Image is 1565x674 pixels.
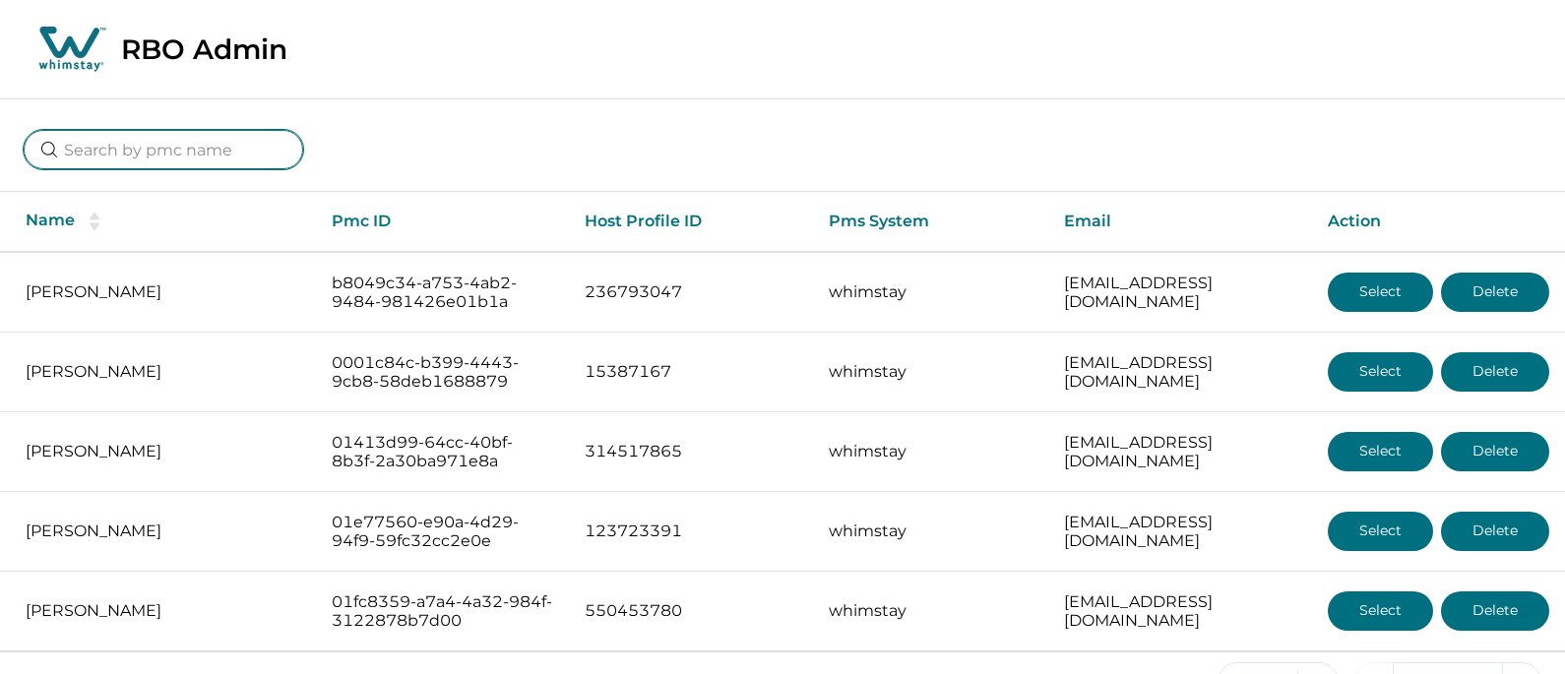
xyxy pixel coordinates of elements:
button: Delete [1441,591,1549,631]
input: Search by pmc name [24,130,303,169]
p: [PERSON_NAME] [26,521,300,541]
p: [PERSON_NAME] [26,282,300,302]
button: Delete [1441,273,1549,312]
button: Select [1328,512,1433,551]
button: Delete [1441,512,1549,551]
p: 01413d99-64cc-40bf-8b3f-2a30ba971e8a [332,433,553,471]
button: Delete [1441,432,1549,471]
p: 01e77560-e90a-4d29-94f9-59fc32cc2e0e [332,513,553,551]
p: [EMAIL_ADDRESS][DOMAIN_NAME] [1064,353,1296,392]
p: [PERSON_NAME] [26,601,300,621]
p: whimstay [829,442,1032,461]
button: Select [1328,352,1433,392]
p: 15387167 [585,362,798,382]
button: Delete [1441,352,1549,392]
p: whimstay [829,601,1032,621]
button: Select [1328,591,1433,631]
p: [EMAIL_ADDRESS][DOMAIN_NAME] [1064,592,1296,631]
p: [PERSON_NAME] [26,362,300,382]
button: sorting [75,212,114,231]
p: [EMAIL_ADDRESS][DOMAIN_NAME] [1064,513,1296,551]
th: Action [1312,192,1565,252]
p: b8049c34-a753-4ab2-9484-981426e01b1a [332,274,553,312]
p: [PERSON_NAME] [26,442,300,461]
p: whimstay [829,362,1032,382]
p: whimstay [829,521,1032,541]
th: Pms System [813,192,1047,252]
p: 314517865 [585,442,798,461]
p: RBO Admin [121,32,287,66]
p: [EMAIL_ADDRESS][DOMAIN_NAME] [1064,433,1296,471]
th: Pmc ID [316,192,569,252]
p: [EMAIL_ADDRESS][DOMAIN_NAME] [1064,274,1296,312]
th: Host Profile ID [569,192,814,252]
p: 0001c84c-b399-4443-9cb8-58deb1688879 [332,353,553,392]
th: Email [1048,192,1312,252]
p: 550453780 [585,601,798,621]
p: 236793047 [585,282,798,302]
button: Select [1328,273,1433,312]
p: whimstay [829,282,1032,302]
p: 01fc8359-a7a4-4a32-984f-3122878b7d00 [332,592,553,631]
p: 123723391 [585,521,798,541]
button: Select [1328,432,1433,471]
